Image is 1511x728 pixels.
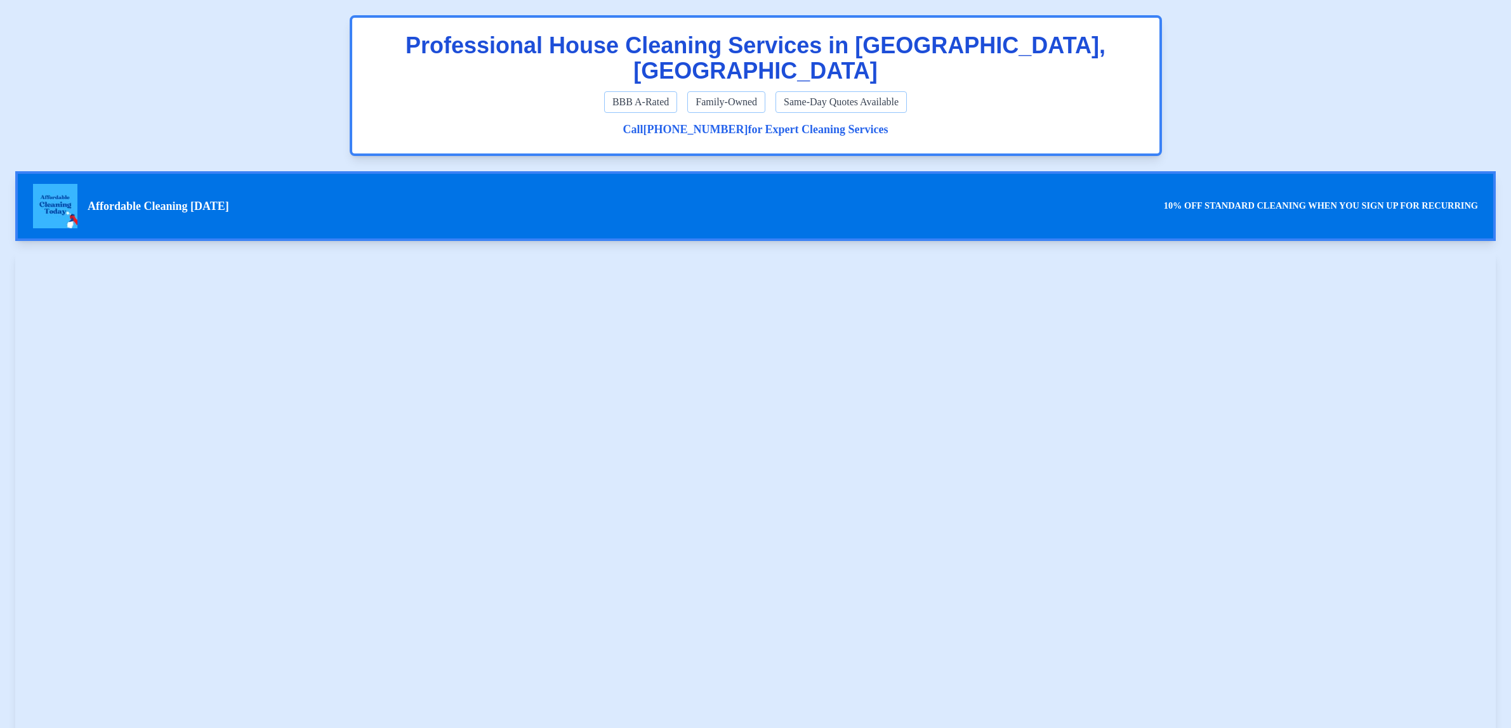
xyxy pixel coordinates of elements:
[1164,199,1478,213] p: 10% OFF STANDARD CLEANING WHEN YOU SIGN UP FOR RECURRING
[367,33,1144,84] h1: Professional House Cleaning Services in [GEOGRAPHIC_DATA], [GEOGRAPHIC_DATA]
[88,197,229,215] span: Affordable Cleaning [DATE]
[604,91,677,113] span: BBB A-Rated
[775,91,907,113] span: Same-Day Quotes Available
[687,91,765,113] span: Family-Owned
[367,120,1144,138] p: Call for Expert Cleaning Services
[33,184,77,228] img: ACT Logo
[643,123,748,136] a: [PHONE_NUMBER]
